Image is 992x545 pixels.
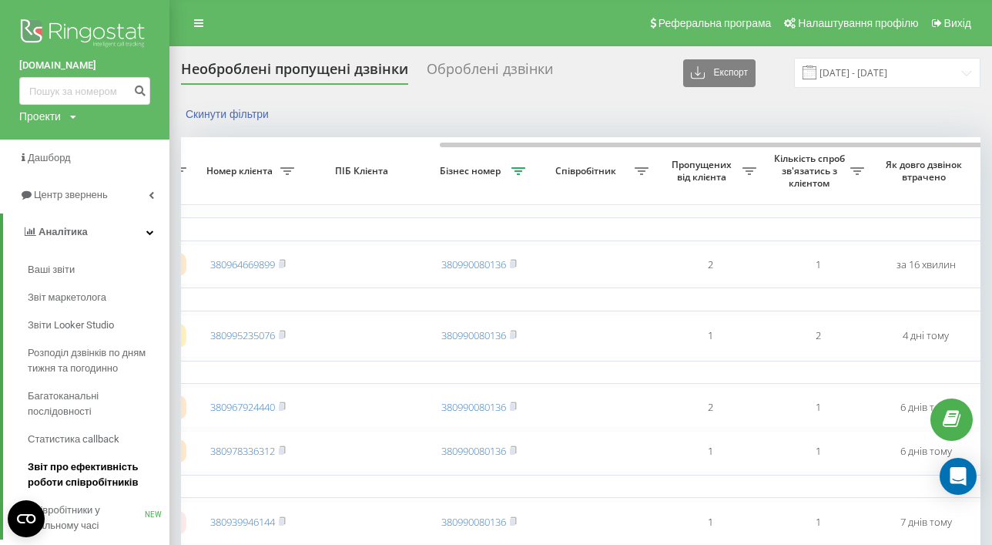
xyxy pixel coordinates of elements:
[872,501,980,544] td: 7 днів тому
[8,500,45,537] button: Open CMP widget
[441,400,506,414] a: 380990080136
[315,165,412,177] span: ПІБ Клієнта
[659,17,772,29] span: Реферальна програма
[202,165,280,177] span: Номер клієнта
[28,459,162,490] span: Звіт про ефективність роботи співробітників
[764,501,872,544] td: 1
[28,290,106,305] span: Звіт маркетолога
[181,107,276,121] button: Скинути фільтри
[19,109,61,124] div: Проекти
[764,244,872,285] td: 1
[656,431,764,472] td: 1
[210,444,275,458] a: 380978336312
[3,214,169,251] a: Аналiтика
[764,387,872,428] td: 1
[872,387,980,428] td: 6 днів тому
[798,17,918,29] span: Налаштування профілю
[884,159,967,183] span: Як довго дзвінок втрачено
[664,159,742,183] span: Пропущених від клієнта
[764,431,872,472] td: 1
[656,501,764,544] td: 1
[28,311,169,339] a: Звіти Looker Studio
[28,432,119,447] span: Статистика callback
[28,318,114,333] span: Звіти Looker Studio
[683,59,756,87] button: Експорт
[181,61,408,85] div: Необроблені пропущені дзвінки
[427,61,553,85] div: Оброблені дзвінки
[656,244,764,285] td: 2
[872,315,980,358] td: 4 дні тому
[28,339,169,382] a: Розподіл дзвінків по дням тижня та погодинно
[940,458,977,495] div: Open Intercom Messenger
[28,256,169,284] a: Ваші звіти
[872,244,980,285] td: за 16 хвилин
[19,58,150,73] a: [DOMAIN_NAME]
[28,345,162,376] span: Розподіл дзвінків по дням тижня та погодинно
[19,15,150,54] img: Ringostat logo
[28,284,169,311] a: Звіт маркетолога
[28,496,169,540] a: Співробітники у реальному часіNEW
[872,431,980,472] td: 6 днів тому
[28,382,169,426] a: Багатоканальні послідовності
[210,328,275,342] a: 380995235076
[944,17,971,29] span: Вихід
[541,165,635,177] span: Співробітник
[433,165,511,177] span: Бізнес номер
[441,515,506,529] a: 380990080136
[28,503,145,533] span: Співробітники у реальному часі
[441,328,506,342] a: 380990080136
[28,453,169,496] a: Звіт про ефективність роботи співробітників
[28,262,75,278] span: Ваші звіти
[656,315,764,358] td: 1
[772,153,850,189] span: Кількість спроб зв'язатись з клієнтом
[28,426,169,453] a: Статистика callback
[764,315,872,358] td: 2
[210,400,275,414] a: 380967924440
[210,257,275,271] a: 380964669899
[19,77,150,105] input: Пошук за номером
[28,152,71,163] span: Дашборд
[441,257,506,271] a: 380990080136
[34,189,108,200] span: Центр звернень
[39,226,88,237] span: Аналiтика
[441,444,506,458] a: 380990080136
[28,389,162,419] span: Багатоканальні послідовності
[210,515,275,529] a: 380939946144
[656,387,764,428] td: 2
